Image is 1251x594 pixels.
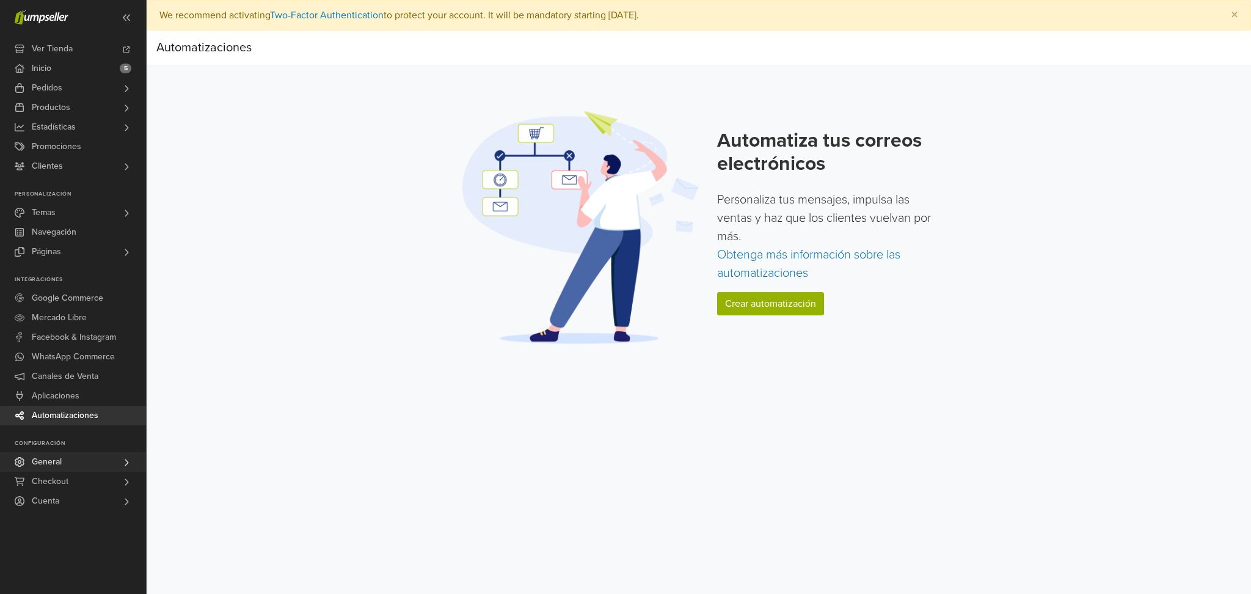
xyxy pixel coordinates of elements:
a: Obtenga más información sobre las automatizaciones [717,248,900,280]
span: Clientes [32,156,63,176]
h2: Automatiza tus correos electrónicos [717,129,940,176]
span: Inicio [32,59,51,78]
img: Automation [458,109,702,345]
span: Promociones [32,137,81,156]
span: Canales de Venta [32,367,98,386]
span: Facebook & Instagram [32,328,116,347]
a: Crear automatización [717,292,824,315]
span: Temas [32,203,56,222]
span: WhatsApp Commerce [32,347,115,367]
span: Pedidos [32,78,62,98]
span: 5 [120,64,131,73]
button: Close [1219,1,1250,30]
span: Google Commerce [32,288,103,308]
span: Estadísticas [32,117,76,137]
span: Productos [32,98,70,117]
span: Aplicaciones [32,386,79,406]
p: Personaliza tus mensajes, impulsa las ventas y haz que los clientes vuelvan por más. [717,191,940,282]
span: × [1231,6,1238,24]
div: Automatizaciones [156,35,252,60]
span: Cuenta [32,491,59,511]
span: Navegación [32,222,76,242]
span: Páginas [32,242,61,262]
span: General [32,452,62,472]
a: Two-Factor Authentication [270,9,384,21]
span: Checkout [32,472,68,491]
span: Automatizaciones [32,406,98,425]
p: Integraciones [15,276,146,284]
p: Configuración [15,440,146,447]
span: Mercado Libre [32,308,87,328]
span: Ver Tienda [32,39,73,59]
p: Personalización [15,191,146,198]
